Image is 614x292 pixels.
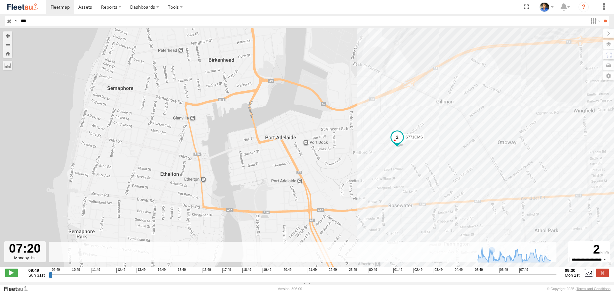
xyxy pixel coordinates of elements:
[51,268,60,273] span: 09:49
[537,2,556,12] div: Matt Draper
[577,287,610,291] a: Terms and Conditions
[603,71,614,80] label: Map Settings
[222,268,231,273] span: 17:49
[283,268,292,273] span: 20:49
[28,268,45,273] strong: 09:49
[308,268,317,273] span: 21:49
[202,268,211,273] span: 16:49
[547,287,610,291] div: © Copyright 2025 -
[565,268,579,273] strong: 09:30
[596,269,609,277] label: Close
[413,268,422,273] span: 02:49
[6,3,40,11] img: fleetsu-logo-horizontal.svg
[454,268,463,273] span: 04:49
[177,268,186,273] span: 15:49
[569,242,609,257] div: 2
[348,268,357,273] span: 23:49
[263,268,272,273] span: 19:49
[13,16,19,26] label: Search Query
[4,286,33,292] a: Visit our Website
[157,268,166,273] span: 14:49
[565,273,579,278] span: Mon 1st Sep 2025
[519,268,528,273] span: 07:49
[3,61,12,70] label: Measure
[5,269,18,277] label: Play/Stop
[474,268,483,273] span: 05:49
[405,135,423,139] span: S771CMS
[278,287,302,291] div: Version: 306.00
[28,273,45,278] span: Sun 31st Aug 2025
[3,49,12,58] button: Zoom Home
[137,268,146,273] span: 13:49
[588,16,602,26] label: Search Filter Options
[328,268,337,273] span: 22:49
[368,268,377,273] span: 00:49
[499,268,508,273] span: 06:49
[393,268,402,273] span: 01:49
[579,2,589,12] i: ?
[242,268,251,273] span: 18:49
[3,40,12,49] button: Zoom out
[116,268,125,273] span: 12:49
[3,31,12,40] button: Zoom in
[434,268,443,273] span: 03:49
[71,268,80,273] span: 10:49
[91,268,100,273] span: 11:49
